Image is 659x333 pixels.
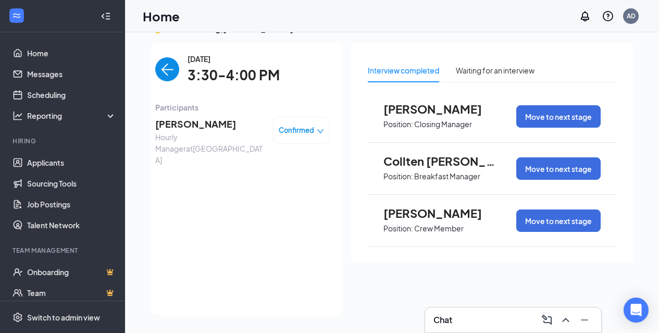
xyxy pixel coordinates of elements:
[27,152,116,173] a: Applicants
[383,102,498,116] span: [PERSON_NAME]
[539,312,555,328] button: ComposeMessage
[13,312,23,323] svg: Settings
[414,171,480,181] p: Breakfast Manager
[368,65,439,76] div: Interview completed
[27,110,117,121] div: Reporting
[383,206,498,220] span: [PERSON_NAME]
[155,102,329,113] span: Participants
[414,224,464,233] p: Crew Member
[188,53,280,65] span: [DATE]
[13,137,114,145] div: Hiring
[143,7,180,25] h1: Home
[624,298,649,323] div: Open Intercom Messenger
[13,246,114,255] div: Team Management
[414,119,472,129] p: Closing Manager
[627,11,636,20] div: AD
[27,262,116,282] a: OnboardingCrown
[579,10,591,22] svg: Notifications
[11,10,22,21] svg: WorkstreamLogo
[578,314,591,326] svg: Minimize
[516,105,601,128] button: Move to next stage
[27,64,116,84] a: Messages
[383,154,498,168] span: Collten [PERSON_NAME]
[13,110,23,121] svg: Analysis
[155,131,265,166] span: Hourly Manager at [GEOGRAPHIC_DATA]
[383,119,413,129] p: Position:
[383,171,413,181] p: Position:
[433,314,452,326] h3: Chat
[279,125,314,135] span: Confirmed
[602,10,614,22] svg: QuestionInfo
[27,215,116,236] a: Talent Network
[27,282,116,303] a: TeamCrown
[27,312,100,323] div: Switch to admin view
[27,194,116,215] a: Job Postings
[456,65,534,76] div: Waiting for an interview
[101,11,111,21] svg: Collapse
[188,65,280,86] span: 3:30-4:00 PM
[516,209,601,232] button: Move to next stage
[27,84,116,105] a: Scheduling
[27,173,116,194] a: Sourcing Tools
[383,224,413,233] p: Position:
[317,128,324,135] span: down
[155,117,265,131] span: [PERSON_NAME]
[541,314,553,326] svg: ComposeMessage
[516,157,601,180] button: Move to next stage
[27,43,116,64] a: Home
[576,312,593,328] button: Minimize
[557,312,574,328] button: ChevronUp
[559,314,572,326] svg: ChevronUp
[155,57,179,81] button: back-button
